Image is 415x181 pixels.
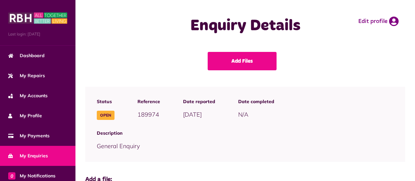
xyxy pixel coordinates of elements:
span: Description [97,130,394,137]
span: My Profile [8,112,42,119]
span: My Payments [8,132,50,139]
span: 189974 [137,111,159,118]
span: Status [97,98,114,105]
a: Add Files [208,52,277,70]
span: My Repairs [8,72,45,79]
span: Dashboard [8,52,45,59]
h1: Enquiry Details [167,16,324,35]
span: Date completed [238,98,274,105]
span: My Enquiries [8,152,48,159]
span: 0 [8,172,15,179]
span: General Enquiry [97,142,140,150]
span: N/A [238,111,248,118]
span: [DATE] [183,111,202,118]
span: Date reported [183,98,215,105]
span: My Notifications [8,172,55,179]
span: Last login: [DATE] [8,31,67,37]
span: My Accounts [8,92,48,99]
img: MyRBH [8,11,67,25]
span: Reference [137,98,160,105]
a: Edit profile [358,16,399,26]
span: Open [97,111,114,120]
